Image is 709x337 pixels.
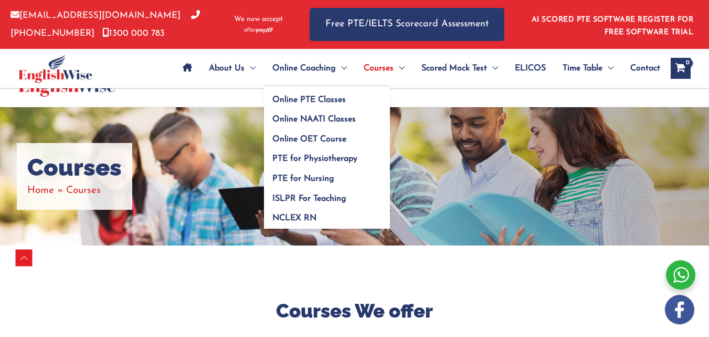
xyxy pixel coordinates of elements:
[364,50,394,87] span: Courses
[413,50,506,87] a: Scored Mock TestMenu Toggle
[264,166,390,186] a: PTE for Nursing
[272,135,346,144] span: Online OET Course
[40,299,670,323] h2: Courses We offer
[27,154,122,182] h1: Courses
[272,195,346,203] span: ISLPR For Teaching
[102,29,165,38] a: 1300 000 783
[66,186,101,196] span: Courses
[264,50,355,87] a: Online CoachingMenu Toggle
[10,11,181,20] a: [EMAIL_ADDRESS][DOMAIN_NAME]
[209,50,245,87] span: About Us
[563,50,602,87] span: Time Table
[174,50,660,87] nav: Site Navigation: Main Menu
[27,186,54,196] a: Home
[515,50,546,87] span: ELICOS
[10,11,200,37] a: [PHONE_NUMBER]
[272,214,316,222] span: NCLEX RN
[27,182,122,199] nav: Breadcrumbs
[506,50,554,87] a: ELICOS
[264,146,390,166] a: PTE for Physiotherapy
[272,155,357,163] span: PTE for Physiotherapy
[244,27,273,33] img: Afterpay-Logo
[264,126,390,146] a: Online OET Course
[355,50,413,87] a: CoursesMenu Toggle
[336,50,347,87] span: Menu Toggle
[310,8,504,41] a: Free PTE/IELTS Scorecard Assessment
[264,205,390,229] a: NCLEX RN
[602,50,613,87] span: Menu Toggle
[394,50,405,87] span: Menu Toggle
[264,185,390,205] a: ISLPR For Teaching
[554,50,622,87] a: Time TableMenu Toggle
[272,115,356,124] span: Online NAATI Classes
[665,295,694,324] img: white-facebook.png
[630,50,660,87] span: Contact
[532,16,694,36] a: AI SCORED PTE SOFTWARE REGISTER FOR FREE SOFTWARE TRIAL
[200,50,264,87] a: About UsMenu Toggle
[18,54,92,83] img: cropped-ew-logo
[234,14,283,25] span: We now accept
[421,50,487,87] span: Scored Mock Test
[487,50,498,87] span: Menu Toggle
[264,86,390,106] a: Online PTE Classes
[264,106,390,126] a: Online NAATI Classes
[245,50,256,87] span: Menu Toggle
[272,175,334,183] span: PTE for Nursing
[671,58,691,79] a: View Shopping Cart, empty
[622,50,660,87] a: Contact
[272,96,346,104] span: Online PTE Classes
[525,7,699,42] aside: Header Widget 1
[272,50,336,87] span: Online Coaching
